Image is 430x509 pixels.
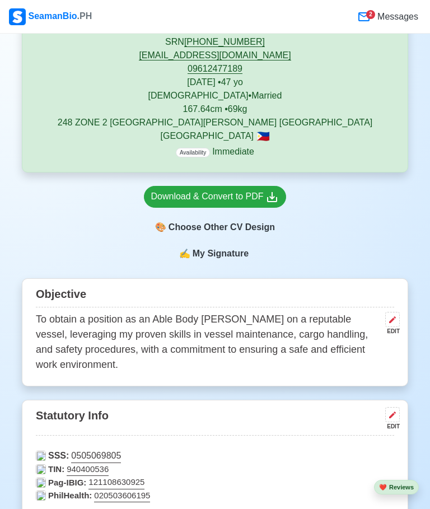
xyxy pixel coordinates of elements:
span: Availability [176,148,210,157]
span: paint [155,221,166,234]
span: Messages [375,10,418,24]
div: Download & Convert to PDF [151,190,279,204]
span: sign [179,247,190,260]
p: SRN [36,35,394,49]
p: [GEOGRAPHIC_DATA] [36,129,394,143]
chrome_annotation: 020503606195 [94,489,150,503]
span: PhilHealth: [48,489,92,502]
p: To obtain a position as an Able Body [PERSON_NAME] on a reputable vessel, leveraging my proven sk... [36,312,381,372]
div: SeamanBio [9,8,92,25]
div: Statutory Info [36,405,394,436]
chrome_annotation: [EMAIL_ADDRESS][DOMAIN_NAME] [139,50,291,60]
p: Immediate [176,145,254,158]
span: heart [379,484,387,491]
p: [DEMOGRAPHIC_DATA] • Married [36,89,394,102]
a: Download & Convert to PDF [144,186,287,208]
chrome_annotation: [PHONE_NUMBER] [184,37,265,47]
chrome_annotation: 09612477189 [188,64,242,74]
span: 🇵🇭 [256,131,270,142]
span: SSS: [48,449,69,463]
span: .PH [77,11,92,21]
chrome_annotation: 0505069805 [71,449,121,463]
img: Logo [9,8,26,25]
span: TIN: [48,463,64,476]
div: 2 [366,10,375,19]
span: My Signature [190,247,251,260]
span: Pag-IBIG: [48,477,86,489]
div: Objective [36,283,394,307]
div: Choose Other CV Design [144,217,287,238]
div: EDIT [381,327,400,335]
button: heartReviews [374,480,419,495]
chrome_annotation: 940400536 [67,463,109,477]
p: 167.64 cm • 69 kg [36,102,394,116]
p: 248 ZONE 2 [GEOGRAPHIC_DATA][PERSON_NAME] [GEOGRAPHIC_DATA] [36,116,394,129]
chrome_annotation: 121108630925 [88,476,144,489]
p: [DATE] • 47 yo [36,76,394,89]
div: EDIT [381,422,400,431]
